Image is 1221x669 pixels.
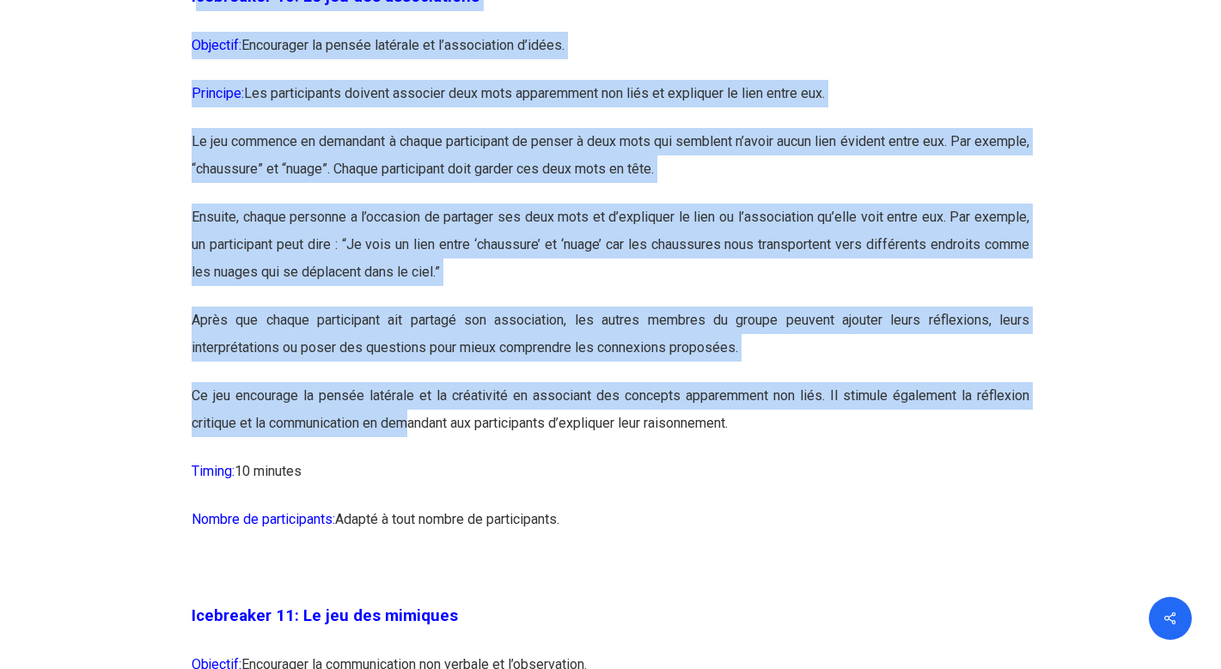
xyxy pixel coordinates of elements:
span: Objectif: [192,37,241,53]
p: Les participants doivent associer deux mots apparemment non liés et expliquer le lien entre eux. [192,80,1029,128]
p: Ce jeu encourage la pensée latérale et la créativité en associant des concepts apparemment non li... [192,382,1029,458]
p: Encourager la pensée latérale et l’association d’idées. [192,32,1029,80]
p: Adapté à tout nombre de participants. [192,506,1029,554]
span: Timing: [192,463,235,479]
p: Après que chaque participant ait partagé son association, les autres membres du groupe peuvent aj... [192,307,1029,382]
span: Nombre de participants: [192,511,335,527]
p: 10 minutes [192,458,1029,506]
p: Ensuite, chaque personne a l’occasion de partager ses deux mots et d’expliquer le lien ou l’assoc... [192,204,1029,307]
p: Le jeu commence en demandant à chaque participant de penser à deux mots qui semblent n’avoir aucu... [192,128,1029,204]
span: Principe: [192,85,244,101]
span: Icebreaker 11: Le jeu des mimiques [192,606,458,625]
